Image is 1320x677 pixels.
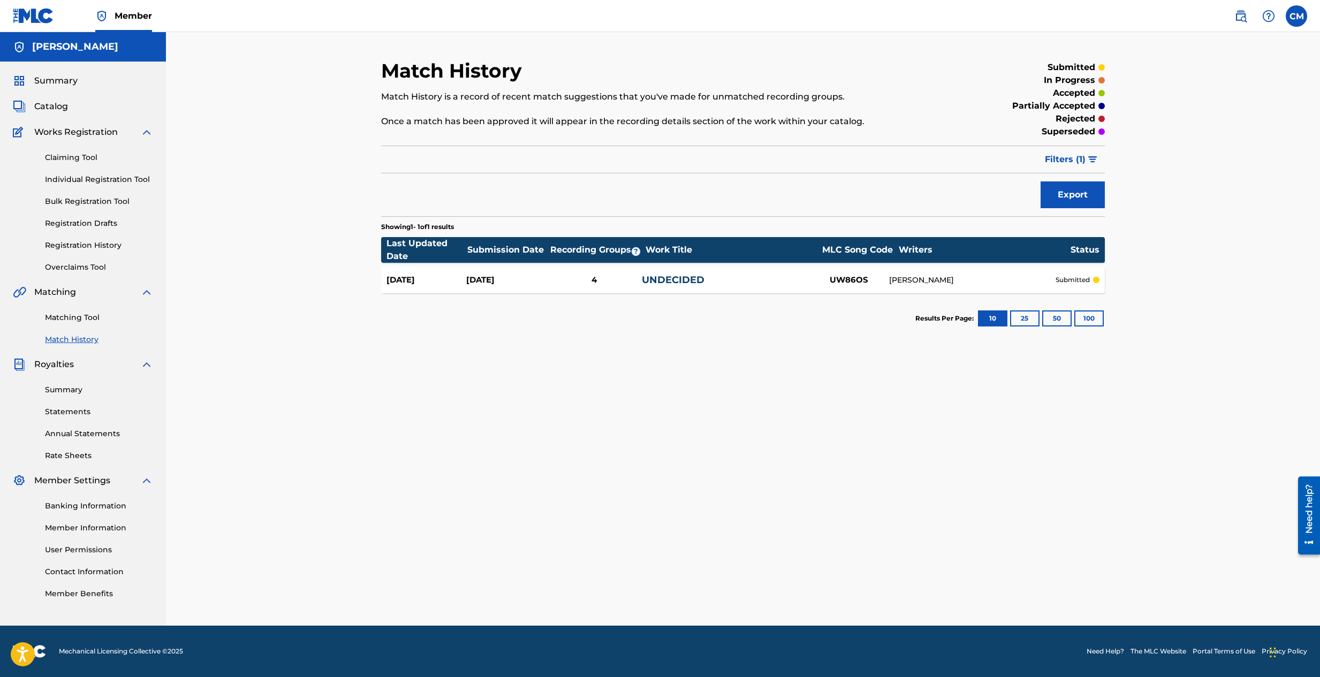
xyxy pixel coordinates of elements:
[1012,100,1095,112] p: partially accepted
[1193,646,1255,656] a: Portal Terms of Use
[549,244,645,256] div: Recording Groups
[1041,181,1105,208] button: Export
[1074,310,1104,326] button: 100
[1286,5,1307,27] div: User Menu
[13,100,68,113] a: CatalogCatalog
[1038,146,1105,173] button: Filters (1)
[1087,646,1124,656] a: Need Help?
[1234,10,1247,22] img: search
[1042,125,1095,138] p: superseded
[45,588,153,599] a: Member Benefits
[32,41,118,53] h5: Chase Moore
[45,566,153,577] a: Contact Information
[646,244,817,256] div: Work Title
[95,10,108,22] img: Top Rightsholder
[642,274,704,286] a: UNDECIDED
[1048,61,1095,74] p: submitted
[1042,310,1072,326] button: 50
[381,59,527,83] h2: Match History
[34,126,118,139] span: Works Registration
[1045,153,1086,166] span: Filters ( 1 )
[45,218,153,229] a: Registration Drafts
[381,115,938,128] p: Once a match has been approved it will appear in the recording details section of the work within...
[13,286,26,299] img: Matching
[45,428,153,439] a: Annual Statements
[1071,244,1099,256] div: Status
[45,500,153,512] a: Banking Information
[140,474,153,487] img: expand
[1258,5,1279,27] div: Help
[45,334,153,345] a: Match History
[1290,473,1320,559] iframe: Resource Center
[34,74,78,87] span: Summary
[632,247,640,256] span: ?
[45,196,153,207] a: Bulk Registration Tool
[13,41,26,54] img: Accounts
[45,174,153,185] a: Individual Registration Tool
[140,358,153,371] img: expand
[115,10,152,22] span: Member
[45,152,153,163] a: Claiming Tool
[1262,10,1275,22] img: help
[13,645,46,658] img: logo
[899,244,1070,256] div: Writers
[889,275,1056,286] div: [PERSON_NAME]
[546,274,642,286] div: 4
[381,90,938,103] p: Match History is a record of recent match suggestions that you've made for unmatched recording gr...
[13,358,26,371] img: Royalties
[1088,156,1097,163] img: filter
[13,474,26,487] img: Member Settings
[13,100,26,113] img: Catalog
[45,262,153,273] a: Overclaims Tool
[1053,87,1095,100] p: accepted
[386,274,466,286] div: [DATE]
[45,450,153,461] a: Rate Sheets
[1056,275,1090,285] p: submitted
[34,100,68,113] span: Catalog
[817,244,898,256] div: MLC Song Code
[915,314,976,323] p: Results Per Page:
[1230,5,1251,27] a: Public Search
[13,74,78,87] a: SummarySummary
[13,74,26,87] img: Summary
[1262,646,1307,656] a: Privacy Policy
[140,126,153,139] img: expand
[45,240,153,251] a: Registration History
[381,222,454,232] p: Showing 1 - 1 of 1 results
[1131,646,1186,656] a: The MLC Website
[466,274,546,286] div: [DATE]
[467,244,548,256] div: Submission Date
[1266,626,1320,677] iframe: Chat Widget
[1010,310,1040,326] button: 25
[386,237,467,263] div: Last Updated Date
[45,312,153,323] a: Matching Tool
[45,384,153,395] a: Summary
[1056,112,1095,125] p: rejected
[978,310,1007,326] button: 10
[34,358,74,371] span: Royalties
[45,522,153,534] a: Member Information
[13,8,54,24] img: MLC Logo
[45,406,153,417] a: Statements
[140,286,153,299] img: expand
[13,126,27,139] img: Works Registration
[45,544,153,556] a: User Permissions
[34,286,76,299] span: Matching
[809,274,889,286] div: UW86OS
[59,646,183,656] span: Mechanical Licensing Collective © 2025
[1270,636,1276,668] div: Drag
[34,474,110,487] span: Member Settings
[1044,74,1095,87] p: in progress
